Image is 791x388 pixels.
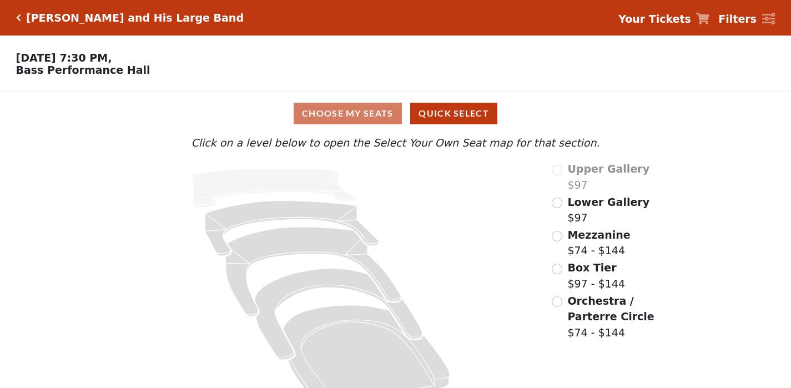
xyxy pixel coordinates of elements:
[567,161,649,193] label: $97
[567,229,630,241] span: Mezzanine
[618,13,691,25] strong: Your Tickets
[567,163,649,175] span: Upper Gallery
[16,14,21,22] a: Click here to go back to filters
[107,135,684,151] p: Click on a level below to open the Select Your Own Seat map for that section.
[567,293,684,341] label: $74 - $144
[567,295,654,323] span: Orchestra / Parterre Circle
[618,11,709,27] a: Your Tickets
[567,194,649,226] label: $97
[718,13,757,25] strong: Filters
[193,168,357,208] path: Upper Gallery - Seats Available: 0
[205,201,380,256] path: Lower Gallery - Seats Available: 202
[410,103,497,124] button: Quick Select
[567,196,649,208] span: Lower Gallery
[567,260,625,291] label: $97 - $144
[718,11,775,27] a: Filters
[567,261,616,274] span: Box Tier
[26,12,244,24] h5: [PERSON_NAME] and His Large Band
[567,227,630,259] label: $74 - $144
